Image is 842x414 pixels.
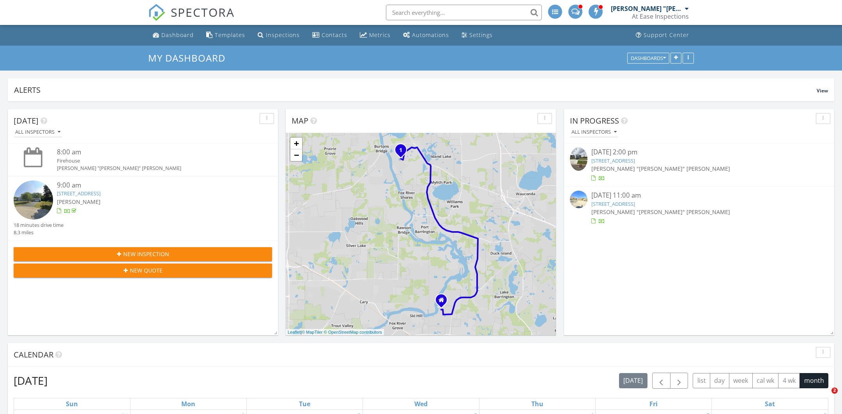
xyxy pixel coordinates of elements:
img: streetview [14,180,53,220]
span: Calendar [14,349,53,360]
a: Metrics [357,28,394,42]
a: Templates [203,28,248,42]
span: [PERSON_NAME] "[PERSON_NAME]" [PERSON_NAME] [591,165,730,172]
a: SPECTORA [148,11,235,27]
a: © MapTiler [302,330,323,334]
a: Automations (Advanced) [400,28,452,42]
img: The Best Home Inspection Software - Spectora [148,4,165,21]
img: 9487666%2Fcover_photos%2FJEHeOEt72pDeXvIOkgLw%2Fsmall.jpg [570,147,587,171]
button: Dashboards [627,53,669,64]
div: 9:00 am [57,180,251,190]
a: Zoom in [290,138,302,149]
div: Metrics [369,31,391,39]
a: Zoom out [290,149,302,161]
div: Templates [215,31,245,39]
div: All Inspectors [571,129,617,135]
div: Support Center [644,31,689,39]
span: [PERSON_NAME] "[PERSON_NAME]" [PERSON_NAME] [591,208,730,216]
a: My Dashboard [148,51,232,64]
h2: [DATE] [14,373,48,388]
a: Friday [648,398,659,409]
div: [DATE] 2:00 pm [591,147,807,157]
div: 8:00 am [57,147,251,157]
button: [DATE] [619,373,647,388]
button: Next month [670,373,688,389]
div: 833 Dartmouth Dr, Island Lake, IL 60042 [401,150,405,154]
div: [PERSON_NAME] "[PERSON_NAME]" [PERSON_NAME] [57,165,251,172]
span: SPECTORA [171,4,235,20]
a: Settings [458,28,496,42]
button: New Quote [14,264,272,278]
span: In Progress [570,115,619,126]
a: Thursday [530,398,545,409]
a: Saturday [763,398,777,409]
div: Contacts [322,31,347,39]
div: Automations [412,31,449,39]
div: Settings [469,31,493,39]
button: week [729,373,753,388]
div: Dashboard [161,31,194,39]
div: 8.3 miles [14,229,64,236]
span: Map [292,115,308,126]
button: cal wk [752,373,779,388]
button: Previous month [652,373,670,389]
a: Monday [180,398,197,409]
iframe: Intercom live chat [815,387,834,406]
a: [DATE] 2:00 pm [STREET_ADDRESS] [PERSON_NAME] "[PERSON_NAME]" [PERSON_NAME] [570,147,828,182]
div: | [286,329,384,336]
button: 4 wk [778,373,800,388]
div: At Ease Inspections [632,12,689,20]
a: Inspections [255,28,303,42]
a: Dashboard [150,28,197,42]
a: [STREET_ADDRESS] [57,190,101,197]
span: New Inspection [123,250,169,258]
span: [DATE] [14,115,39,126]
div: 28624 W Chamberlain Dr, Barrington IL 60010 [441,300,446,304]
div: 18 minutes drive time [14,221,64,229]
div: Firehouse [57,157,251,165]
a: 9:00 am [STREET_ADDRESS] [PERSON_NAME] 18 minutes drive time 8.3 miles [14,180,272,237]
button: New Inspection [14,247,272,261]
button: list [693,373,710,388]
a: © OpenStreetMap contributors [324,330,382,334]
button: All Inspectors [14,127,62,138]
span: New Quote [130,266,163,274]
input: Search everything... [386,5,542,20]
a: Sunday [64,398,80,409]
div: Dashboards [631,55,666,61]
div: [PERSON_NAME] "[PERSON_NAME]" [PERSON_NAME] [611,5,683,12]
div: [DATE] 11:00 am [591,191,807,200]
span: [PERSON_NAME] [57,198,101,205]
a: Tuesday [297,398,312,409]
button: month [800,373,828,388]
img: streetview [570,191,587,208]
div: All Inspectors [15,129,60,135]
a: [STREET_ADDRESS] [591,157,635,164]
a: Leaflet [288,330,301,334]
a: Contacts [309,28,350,42]
span: 2 [831,387,838,394]
button: day [710,373,729,388]
a: Support Center [633,28,692,42]
i: 1 [399,148,402,153]
a: [STREET_ADDRESS] [591,200,635,207]
span: View [817,87,828,94]
button: All Inspectors [570,127,618,138]
a: Wednesday [413,398,429,409]
a: [DATE] 11:00 am [STREET_ADDRESS] [PERSON_NAME] "[PERSON_NAME]" [PERSON_NAME] [570,191,828,225]
div: Alerts [14,85,817,95]
div: Inspections [266,31,300,39]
